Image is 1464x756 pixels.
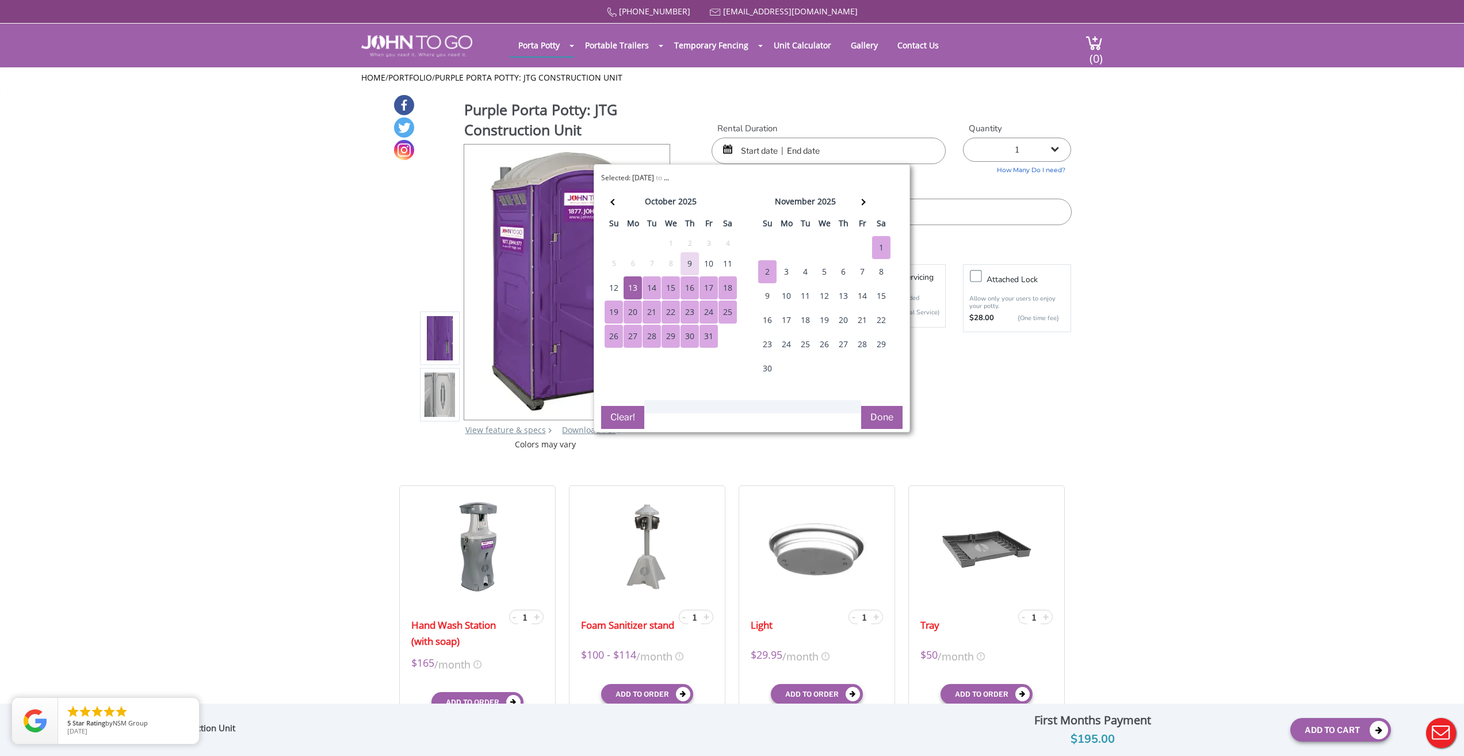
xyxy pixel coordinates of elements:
[605,276,623,299] div: 12
[662,257,680,270] div: 8
[872,215,891,235] th: sa
[562,424,616,435] a: Download Pdf
[815,284,834,307] div: 12
[67,727,87,735] span: [DATE]
[796,333,815,356] div: 25
[872,333,890,356] div: 29
[699,237,718,250] div: 3
[420,439,671,450] div: Colors may vary
[1043,610,1049,624] span: +
[969,295,1065,310] p: Allow only your users to enjoy your potty.
[1290,718,1391,742] button: Add To Cart
[624,257,642,270] div: 6
[534,610,540,624] span: +
[815,333,834,356] div: 26
[681,237,699,250] div: 2
[834,215,853,235] th: th
[464,100,671,143] h1: Purple Porta Potty: JTG Construction Unit
[24,709,47,732] img: Review Rating
[624,301,642,324] div: 20
[682,610,686,624] span: -
[361,72,385,83] a: Home
[718,276,737,299] div: 18
[394,140,414,160] a: Instagram
[624,276,642,299] div: 13
[675,652,683,660] img: icon
[102,705,116,719] li: 
[758,309,777,332] div: 16
[361,35,472,57] img: JOHN to go
[607,7,617,17] img: Call
[601,173,630,183] span: Selected:
[624,215,643,235] th: mo
[751,500,882,592] img: 17
[473,660,481,668] img: icon
[699,276,718,299] div: 17
[941,684,1033,704] button: Add to order
[815,309,834,332] div: 19
[662,325,680,348] div: 29
[796,215,815,235] th: tu
[605,257,623,270] div: 5
[605,215,624,235] th: su
[777,309,796,332] div: 17
[662,276,680,299] div: 15
[664,173,669,183] b: ...
[777,284,796,307] div: 10
[712,123,946,135] label: Rental Duration
[834,333,853,356] div: 27
[67,720,190,728] span: by
[777,260,796,283] div: 3
[751,617,773,633] a: Light
[718,252,737,275] div: 11
[817,193,836,210] div: 2025
[872,260,890,283] div: 8
[852,610,855,624] span: -
[447,500,508,592] img: 17
[758,284,777,307] div: 9
[873,610,879,624] span: +
[1022,610,1025,624] span: -
[643,257,661,270] div: 7
[662,301,680,324] div: 22
[78,705,92,719] li: 
[777,215,796,235] th: mo
[718,237,737,250] div: 4
[624,325,642,348] div: 27
[394,95,414,115] a: Facebook
[1089,41,1103,66] span: (0)
[1418,710,1464,756] button: Live Chat
[656,173,662,183] span: to
[853,260,871,283] div: 7
[963,162,1071,175] a: How Many Do I need?
[775,193,815,210] div: november
[861,406,903,429] button: Done
[815,215,834,235] th: we
[758,333,777,356] div: 23
[758,215,777,235] th: su
[941,500,1033,592] img: 17
[834,284,853,307] div: 13
[681,276,699,299] div: 16
[643,325,661,348] div: 28
[605,325,623,348] div: 26
[758,357,777,380] div: 30
[601,406,644,429] button: Clear!
[645,193,676,210] div: october
[619,6,690,17] a: [PHONE_NUMBER]
[963,123,1071,135] label: Quantity
[605,301,623,324] div: 19
[666,34,757,56] a: Temporary Fencing
[699,325,718,348] div: 31
[662,215,681,235] th: we
[853,309,871,332] div: 21
[662,237,680,250] div: 1
[425,203,456,474] img: Product
[681,301,699,324] div: 23
[114,705,128,719] li: 
[853,215,872,235] th: fr
[704,610,709,624] span: +
[904,730,1282,749] div: $195.00
[782,647,819,664] span: /month
[1085,35,1103,51] img: cart a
